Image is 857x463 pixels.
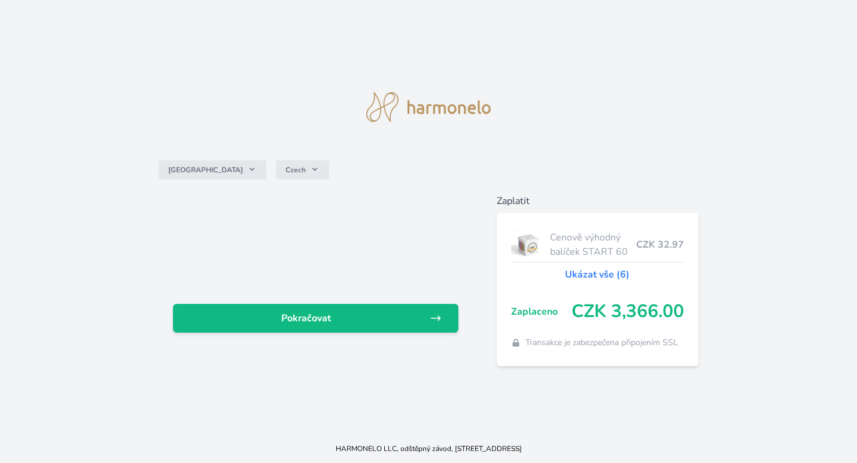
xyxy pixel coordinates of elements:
span: CZK 32.97 [636,237,684,252]
span: Transakce je zabezpečena připojením SSL [525,337,678,349]
a: Pokračovat [173,304,458,333]
button: Czech [276,160,329,179]
img: start.jpg [511,230,545,260]
span: [GEOGRAPHIC_DATA] [168,165,243,175]
button: [GEOGRAPHIC_DATA] [159,160,266,179]
h6: Zaplatit [497,194,698,208]
span: Cenově výhodný balíček START 60 [550,230,636,259]
span: Pokračovat [183,311,430,325]
span: CZK 3,366.00 [572,301,684,322]
span: Czech [285,165,306,175]
span: Zaplaceno [511,304,572,319]
img: logo.svg [366,92,491,122]
a: Ukázat vše (6) [565,267,630,282]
